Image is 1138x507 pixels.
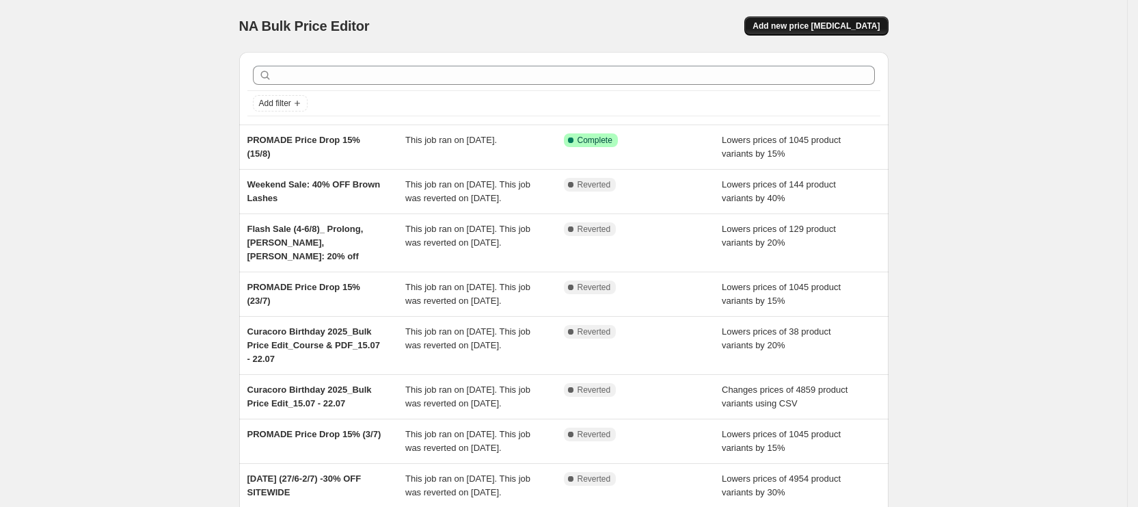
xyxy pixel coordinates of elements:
[247,282,360,306] span: PROMADE Price Drop 15% (23/7)
[247,385,372,408] span: Curacoro Birthday 2025_Bulk Price Edit_15.07 - 22.07
[253,95,308,112] button: Add filter
[247,326,380,364] span: Curacoro Birthday 2025_Bulk Price Edit_Course & PDF_15.07 - 22.07
[722,224,836,248] span: Lowers prices of 129 product variants by 20%
[405,135,497,145] span: This job ran on [DATE].
[405,326,530,350] span: This job ran on [DATE]. This job was reverted on [DATE].
[722,385,848,408] span: Changes prices of 4859 product variants using CSV
[578,135,612,146] span: Complete
[722,326,831,350] span: Lowers prices of 38 product variants by 20%
[722,429,841,453] span: Lowers prices of 1045 product variants by 15%
[247,429,381,439] span: PROMADE Price Drop 15% (3/7)
[405,224,530,248] span: This job ran on [DATE]. This job was reverted on [DATE].
[722,179,836,203] span: Lowers prices of 144 product variants by 40%
[405,473,530,497] span: This job ran on [DATE]. This job was reverted on [DATE].
[405,179,530,203] span: This job ran on [DATE]. This job was reverted on [DATE].
[722,473,841,497] span: Lowers prices of 4954 product variants by 30%
[405,429,530,453] span: This job ran on [DATE]. This job was reverted on [DATE].
[753,21,880,31] span: Add new price [MEDICAL_DATA]
[578,179,611,190] span: Reverted
[578,326,611,337] span: Reverted
[259,98,291,109] span: Add filter
[578,429,611,440] span: Reverted
[578,282,611,293] span: Reverted
[722,135,841,159] span: Lowers prices of 1045 product variants by 15%
[247,473,362,497] span: [DATE] (27/6-2/7) -30% OFF SITEWIDE
[405,282,530,306] span: This job ran on [DATE]. This job was reverted on [DATE].
[247,179,381,203] span: Weekend Sale: 40% OFF Brown Lashes
[247,224,364,261] span: Flash Sale (4-6/8)_ Prolong, [PERSON_NAME], [PERSON_NAME]: 20% off
[239,18,370,34] span: NA Bulk Price Editor
[744,16,888,36] button: Add new price [MEDICAL_DATA]
[247,135,360,159] span: PROMADE Price Drop 15% (15/8)
[578,385,611,395] span: Reverted
[722,282,841,306] span: Lowers prices of 1045 product variants by 15%
[578,473,611,484] span: Reverted
[578,224,611,235] span: Reverted
[405,385,530,408] span: This job ran on [DATE]. This job was reverted on [DATE].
